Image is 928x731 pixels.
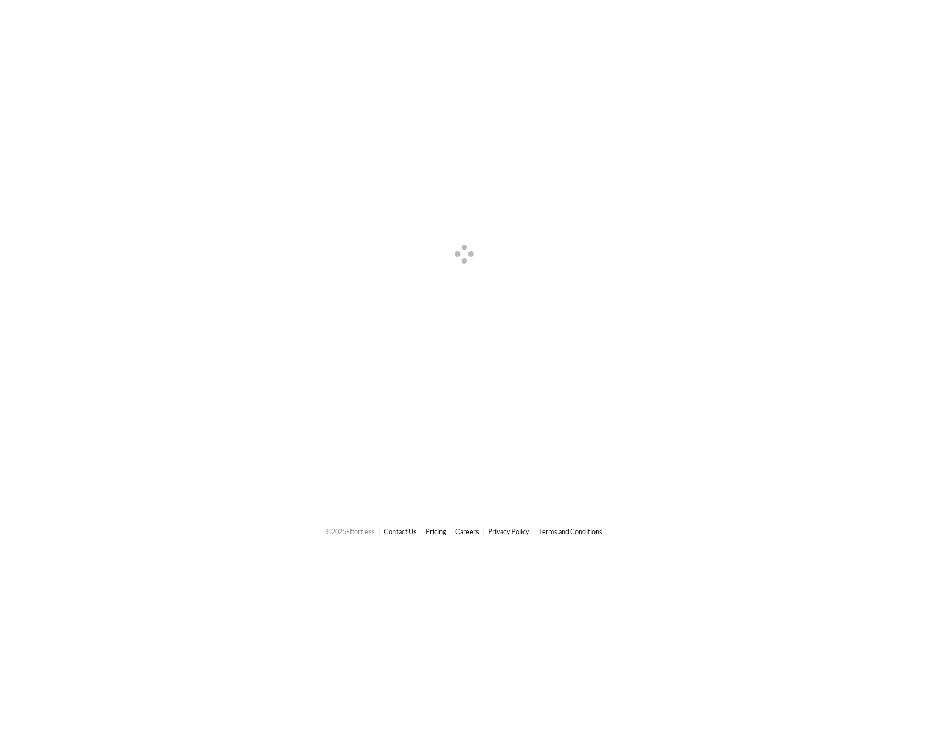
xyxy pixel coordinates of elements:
a: Careers [455,527,479,536]
a: Privacy Policy [488,527,529,536]
span: © 2025 Effortless [326,527,375,536]
a: Contact Us [384,527,417,536]
a: Terms and Conditions [538,527,602,536]
a: Pricing [426,527,446,536]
